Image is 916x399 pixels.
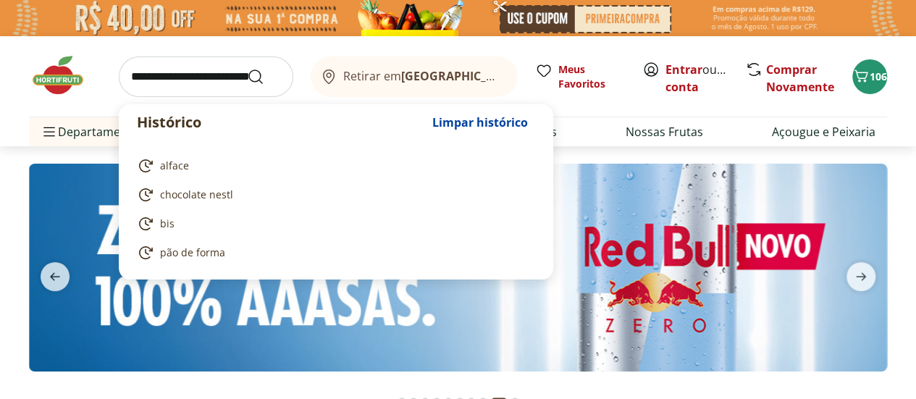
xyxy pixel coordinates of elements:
[137,112,425,133] p: Histórico
[137,186,529,203] a: chocolate nestl
[766,62,834,95] a: Comprar Novamente
[160,159,189,173] span: alface
[343,70,503,83] span: Retirar em
[137,215,529,232] a: bis
[41,114,58,149] button: Menu
[137,244,529,261] a: pão de forma
[558,62,625,91] span: Meus Favoritos
[665,62,702,77] a: Entrar
[852,59,887,94] button: Carrinho
[401,68,645,84] b: [GEOGRAPHIC_DATA]/[GEOGRAPHIC_DATA]
[247,68,282,85] button: Submit Search
[665,61,730,96] span: ou
[835,262,887,291] button: next
[535,62,625,91] a: Meus Favoritos
[160,217,175,231] span: bis
[119,56,293,97] input: search
[665,62,745,95] a: Criar conta
[137,157,529,175] a: alface
[870,70,887,83] span: 106
[160,188,233,202] span: chocolate nestl
[432,117,528,128] span: Limpar histórico
[311,56,518,97] button: Retirar em[GEOGRAPHIC_DATA]/[GEOGRAPHIC_DATA]
[41,114,145,149] span: Departamentos
[626,123,703,140] a: Nossas Frutas
[425,105,535,140] button: Limpar histórico
[29,262,81,291] button: previous
[29,54,101,97] img: Hortifruti
[772,123,875,140] a: Açougue e Peixaria
[160,245,225,260] span: pão de forma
